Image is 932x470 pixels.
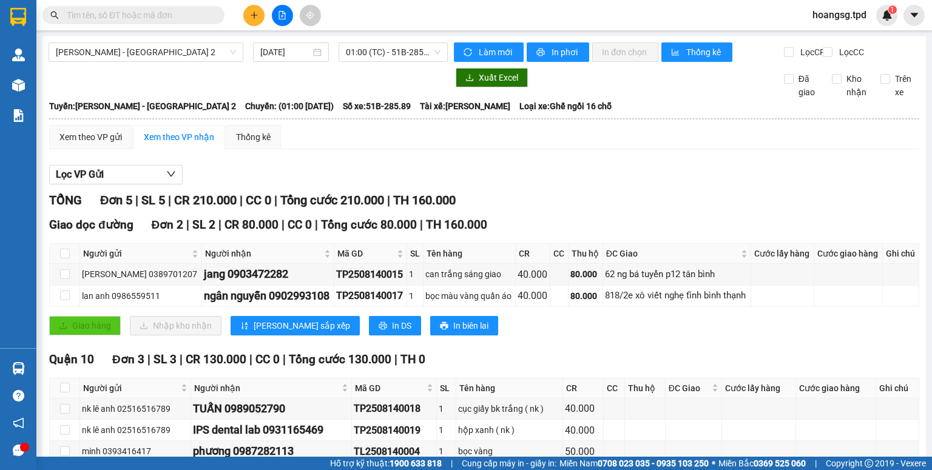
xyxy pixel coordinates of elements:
[400,352,425,366] span: TH 0
[186,352,246,366] span: CR 130.000
[204,287,332,304] div: ngân nguyễn 0902993108
[168,193,171,207] span: |
[456,68,528,87] button: downloadXuất Excel
[274,193,277,207] span: |
[260,45,310,59] input: 15/08/2025
[82,402,189,415] div: nk lê anh 02516516789
[518,267,548,282] div: 40.000
[420,218,423,232] span: |
[479,45,514,59] span: Làm mới
[204,266,332,283] div: jang 0903472282
[218,218,221,232] span: |
[565,423,601,438] div: 40.000
[336,267,404,282] div: TP2508140015
[605,289,749,303] div: 818/2e xô viết nghẹ tĩnh bình thạnh
[289,352,391,366] span: Tổng cước 130.000
[518,288,548,303] div: 40.000
[56,167,104,182] span: Lọc VP Gửi
[250,11,258,19] span: plus
[464,48,474,58] span: sync
[387,193,390,207] span: |
[569,244,603,264] th: Thu hộ
[315,218,318,232] span: |
[67,8,210,22] input: Tìm tên, số ĐT hoặc mã đơn
[425,289,513,303] div: bọc màu vàng quần áo
[186,218,189,232] span: |
[552,45,579,59] span: In phơi
[354,401,434,416] div: TP2508140018
[59,130,122,144] div: Xem theo VP gửi
[465,73,474,83] span: download
[865,459,873,468] span: copyright
[13,445,24,456] span: message
[49,316,121,335] button: uploadGiao hàng
[337,247,394,260] span: Mã GD
[815,457,817,470] span: |
[12,79,25,92] img: warehouse-icon
[409,289,422,303] div: 1
[352,398,437,420] td: TP2508140018
[890,5,894,14] span: 1
[300,5,321,26] button: aim
[306,11,314,19] span: aim
[346,43,441,61] span: 01:00 (TC) - 51B-285.89
[393,193,456,207] span: TH 160.000
[152,218,184,232] span: Đơn 2
[882,10,893,21] img: icon-new-feature
[462,457,556,470] span: Cung cấp máy in - giấy in:
[330,457,442,470] span: Hỗ trợ kỹ thuật:
[479,71,518,84] span: Xuất Excel
[592,42,658,62] button: In đơn chọn
[661,42,732,62] button: bar-chartThống kê
[354,444,434,459] div: TL2508140004
[563,378,604,398] th: CR
[49,352,94,366] span: Quận 10
[13,390,24,401] span: question-circle
[135,193,138,207] span: |
[240,321,249,331] span: sort-ascending
[440,321,448,331] span: printer
[174,193,237,207] span: CR 210.000
[425,267,513,281] div: can trắng sáng giao
[686,45,723,59] span: Thống kê
[559,457,709,470] span: Miền Nam
[12,49,25,61] img: warehouse-icon
[49,101,236,111] b: Tuyến: [PERSON_NAME] - [GEOGRAPHIC_DATA] 2
[605,267,749,282] div: 62 ng bá tuyển p12 tân bình
[842,72,871,99] span: Kho nhận
[13,417,24,429] span: notification
[458,423,561,437] div: hộp xanh ( nk )
[834,45,866,59] span: Lọc CC
[231,316,360,335] button: sort-ascending[PERSON_NAME] sắp xếp
[451,457,453,470] span: |
[49,218,133,232] span: Giao dọc đường
[130,316,221,335] button: downloadNhập kho nhận
[249,352,252,366] span: |
[194,381,339,395] span: Người nhận
[343,99,411,113] span: Số xe: 51B-285.89
[606,247,738,260] span: ĐC Giao
[336,288,404,303] div: TP2508140017
[352,420,437,441] td: TP2508140019
[193,421,349,438] div: IPS dental lab 0931165469
[12,362,25,375] img: warehouse-icon
[598,458,709,468] strong: 0708 023 035 - 0935 103 250
[254,319,350,332] span: [PERSON_NAME] sắp xếp
[82,289,200,303] div: lan anh 0986559511
[439,402,454,415] div: 1
[112,352,144,366] span: Đơn 3
[718,457,806,470] span: Miền Bắc
[671,48,681,58] span: bar-chart
[565,444,601,459] div: 50.000
[272,5,293,26] button: file-add
[437,378,456,398] th: SL
[180,352,183,366] span: |
[458,402,561,415] div: cục giấy bk trắng ( nk )
[456,378,564,398] th: Tên hàng
[280,193,384,207] span: Tổng cước 210.000
[883,244,919,264] th: Ghi chú
[82,423,189,437] div: nk lê anh 02516516789
[669,381,709,395] span: ĐC Giao
[390,458,442,468] strong: 1900 633 818
[888,5,897,14] sup: 1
